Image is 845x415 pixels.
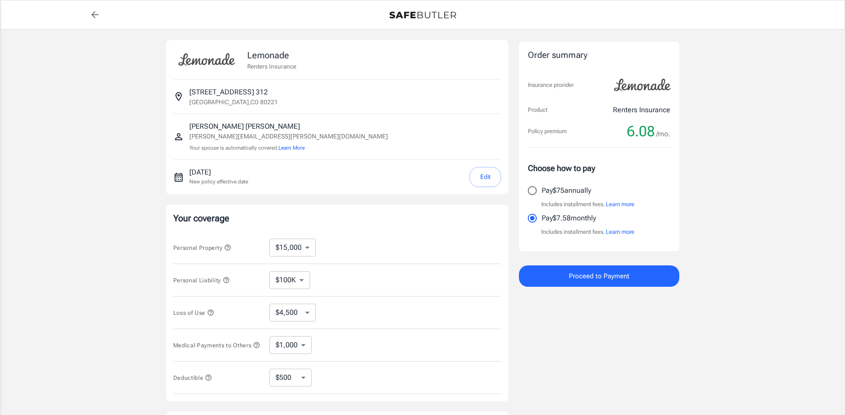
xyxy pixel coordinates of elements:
p: [DATE] [189,167,248,178]
button: Edit [469,167,501,187]
span: Personal Liability [173,277,230,284]
p: Lemonade [247,49,296,62]
svg: New policy start date [173,172,184,183]
span: /mo. [656,128,670,140]
p: Includes installment fees. [541,228,634,236]
img: Lemonade [173,47,240,72]
span: Medical Payments to Others [173,342,261,349]
p: [PERSON_NAME][EMAIL_ADDRESS][PERSON_NAME][DOMAIN_NAME] [189,132,388,141]
div: Order summary [528,49,670,62]
button: Personal Property [173,242,231,253]
p: Policy premium [528,127,567,136]
button: Learn more [606,200,634,209]
button: Learn more [606,228,634,236]
button: Deductible [173,372,212,383]
img: Lemonade [609,73,676,98]
svg: Insured person [173,131,184,142]
p: [PERSON_NAME] [PERSON_NAME] [189,121,388,132]
p: New policy effective date [189,178,248,186]
span: Personal Property [173,244,231,251]
p: [STREET_ADDRESS] 312 [189,87,268,98]
p: Your spouse is automatically covered. [189,144,388,152]
button: Medical Payments to Others [173,340,261,350]
svg: Insured address [173,91,184,102]
button: Loss of Use [173,307,214,318]
p: Product [528,106,547,114]
p: Renters Insurance [247,62,296,71]
span: Loss of Use [173,309,214,316]
p: [GEOGRAPHIC_DATA] , CO 80221 [189,98,278,106]
p: Choose how to pay [528,162,670,174]
span: Proceed to Payment [569,270,629,282]
button: Personal Liability [173,275,230,285]
button: Proceed to Payment [519,265,679,287]
p: Renters Insurance [613,105,670,115]
img: Back to quotes [389,12,456,19]
a: back to quotes [86,6,104,24]
span: Deductible [173,374,212,381]
span: 6.08 [627,122,655,140]
p: Your coverage [173,212,501,224]
button: Learn More [278,144,305,152]
p: Pay $75 annually [542,185,591,196]
p: Pay $7.58 monthly [542,213,596,224]
p: Includes installment fees. [541,200,634,209]
p: Insurance provider [528,81,574,90]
